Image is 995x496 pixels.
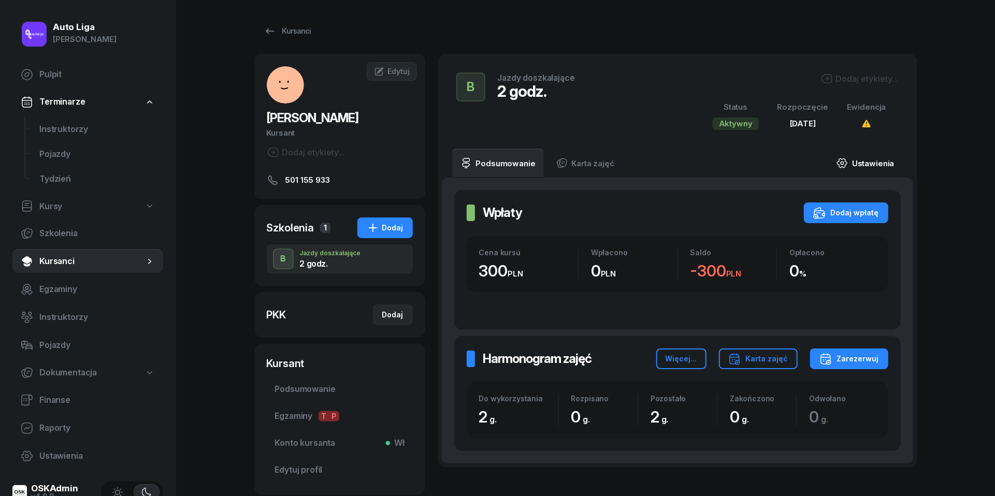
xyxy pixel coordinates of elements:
[726,269,742,279] small: PLN
[39,311,155,324] span: Instruktorzy
[730,407,754,426] span: 0
[12,305,163,330] a: Instruktorzy
[254,21,321,41] a: Kursanci
[39,172,155,186] span: Tydzień
[276,250,290,268] div: B
[571,394,638,403] div: Rozpisano
[479,261,579,281] div: 300
[357,217,413,238] button: Dodaj
[548,149,623,178] a: Karta zajęć
[39,283,155,296] span: Egzaminy
[789,261,876,281] div: 0
[387,67,409,76] span: Edytuj
[479,248,579,257] div: Cena kursu
[804,202,888,223] button: Dodaj wpłatę
[367,222,403,234] div: Dodaj
[12,361,163,385] a: Dokumentacja
[819,353,879,365] div: Zarezerwuj
[591,261,677,281] div: 0
[267,458,413,483] a: Edytuj profil
[483,351,592,367] h2: Harmonogram zajęć
[777,100,828,114] div: Rozpoczęcie
[690,261,777,281] div: -300
[275,436,405,450] span: Konto kursanta
[267,244,413,273] button: BJazdy doszkalające2 godz.
[820,72,899,85] button: Dodaj etykiety...
[479,394,558,403] div: Do wykorzystania
[656,348,706,369] button: Więcej...
[452,149,544,178] a: Podsumowanie
[728,353,788,365] div: Karta zajęć
[382,309,403,321] div: Dodaj
[39,227,155,240] span: Szkolenia
[267,221,314,235] div: Szkolenia
[31,167,163,192] a: Tydzień
[39,255,145,268] span: Kursanci
[12,249,163,274] a: Kursanci
[489,414,497,425] small: g.
[498,74,575,82] div: Jazdy doszkalające
[31,142,163,167] a: Pojazdy
[275,463,405,477] span: Edytuj profil
[267,431,413,456] a: Konto kursantaWł
[790,119,816,128] span: [DATE]
[12,195,163,218] a: Kursy
[53,33,117,46] div: [PERSON_NAME]
[828,149,902,178] a: Ustawienia
[267,146,345,158] button: Dodaj etykiety...
[329,411,339,421] span: P
[12,62,163,87] a: Pulpit
[690,248,777,257] div: Saldo
[367,62,416,81] a: Edytuj
[821,414,828,425] small: g.
[463,77,479,97] div: B
[39,366,97,380] span: Dokumentacja
[31,484,78,493] div: OSKAdmin
[267,404,413,429] a: EgzaminyTP
[571,407,596,426] span: 0
[12,221,163,246] a: Szkolenia
[666,353,697,365] div: Więcej...
[12,333,163,358] a: Pojazdy
[267,308,286,322] div: PKK
[300,259,361,268] div: 2 godz.
[39,95,85,109] span: Terminarze
[742,414,749,425] small: g.
[12,277,163,302] a: Egzaminy
[799,269,806,279] small: %
[39,123,155,136] span: Instruktorzy
[39,200,62,213] span: Kursy
[730,394,796,403] div: Zakończono
[713,118,759,130] div: Aktywny
[809,407,833,426] span: 0
[39,449,155,463] span: Ustawienia
[651,394,717,403] div: Pozostało
[479,407,502,426] span: 2
[285,174,330,186] span: 501 155 933
[264,25,311,37] div: Kursanci
[319,411,329,421] span: T
[601,269,616,279] small: PLN
[267,174,413,186] a: 501 155 933
[789,248,876,257] div: Opłacono
[12,444,163,469] a: Ustawienia
[275,383,405,396] span: Podsumowanie
[12,90,163,114] a: Terminarze
[583,414,590,425] small: g.
[373,304,413,325] button: Dodaj
[39,148,155,161] span: Pojazdy
[813,207,879,219] div: Dodaj wpłatę
[300,250,361,256] div: Jazdy doszkalające
[719,348,798,369] button: Karta zajęć
[12,388,163,413] a: Finanse
[320,223,330,233] span: 1
[651,407,674,426] span: 2
[483,205,523,221] h2: Wpłaty
[713,100,759,114] div: Status
[508,269,523,279] small: PLN
[39,393,155,407] span: Finanse
[39,421,155,435] span: Raporty
[456,72,485,101] button: B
